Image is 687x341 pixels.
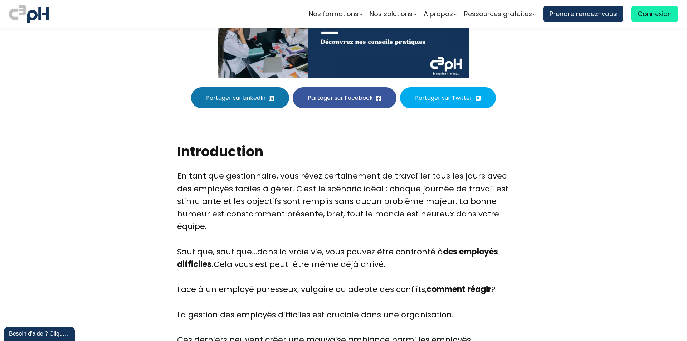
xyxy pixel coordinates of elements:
b: des employés difficiles. [177,246,498,270]
img: logo C3PH [9,4,49,24]
button: Partager sur Twitter [400,87,496,108]
span: Partager sur LinkedIn [206,93,265,102]
span: Connexion [638,9,672,19]
span: Partager sur Facebook [308,93,373,102]
a: Prendre rendez-vous [543,6,623,22]
span: Nos formations [309,9,359,19]
span: Prendre rendez-vous [550,9,617,19]
span: Partager sur Twitter [415,93,472,102]
span: A propos [424,9,453,19]
b: comment réagir [427,284,491,295]
span: Nos solutions [370,9,413,19]
button: Partager sur Facebook [293,87,396,108]
iframe: chat widget [4,325,77,341]
h2: Introduction [177,142,510,161]
span: Ressources gratuites [464,9,532,19]
button: Partager sur LinkedIn [191,87,289,108]
a: Connexion [631,6,678,22]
